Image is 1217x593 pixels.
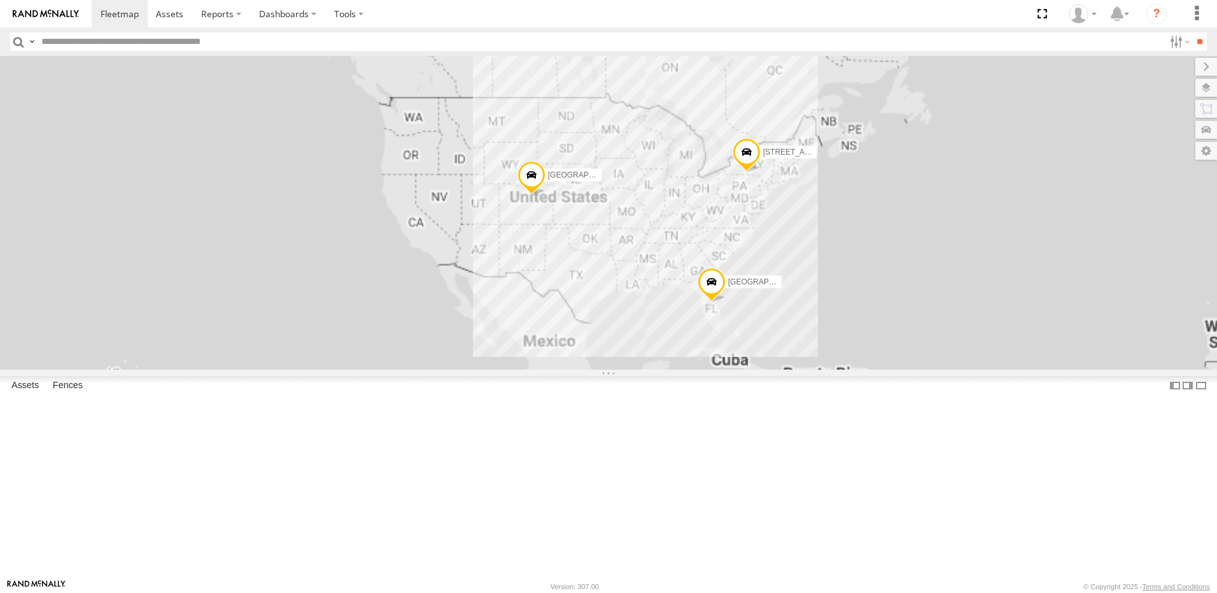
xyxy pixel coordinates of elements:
label: Dock Summary Table to the Left [1169,376,1181,394]
img: rand-logo.svg [13,10,79,18]
div: © Copyright 2025 - [1083,583,1210,590]
label: Dock Summary Table to the Right [1181,376,1194,394]
div: Version: 307.00 [551,583,599,590]
span: [GEOGRAPHIC_DATA] [728,277,808,286]
label: Fences [46,377,89,394]
div: Tina French [1064,4,1101,24]
a: Terms and Conditions [1143,583,1210,590]
label: Hide Summary Table [1195,376,1207,394]
span: [STREET_ADDRESS] [763,147,839,156]
i: ? [1146,4,1167,24]
span: [GEOGRAPHIC_DATA] [548,171,628,179]
label: Search Filter Options [1165,32,1192,51]
label: Assets [5,377,45,394]
label: Search Query [27,32,37,51]
label: Map Settings [1195,142,1217,160]
a: Visit our Website [7,580,66,593]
